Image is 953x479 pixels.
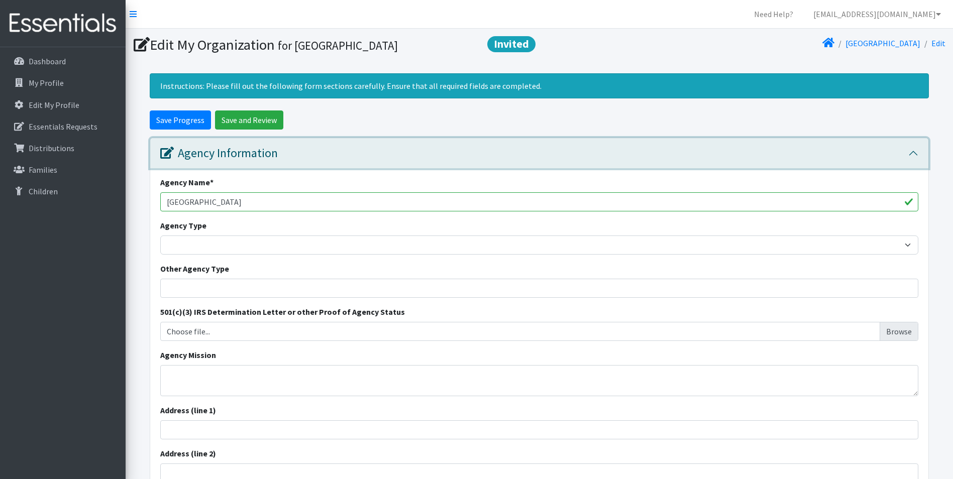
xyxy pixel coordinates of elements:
a: Families [4,160,122,180]
p: Essentials Requests [29,122,97,132]
small: for [GEOGRAPHIC_DATA] [278,38,398,53]
label: Choose file... [160,322,918,341]
p: Distributions [29,143,74,153]
label: Agency Mission [160,349,216,361]
a: [GEOGRAPHIC_DATA] [845,38,920,48]
p: Families [29,165,57,175]
label: 501(c)(3) IRS Determination Letter or other Proof of Agency Status [160,306,405,318]
a: Essentials Requests [4,116,122,137]
label: Address (line 2) [160,447,216,459]
p: My Profile [29,78,64,88]
h1: Edit My Organization [134,36,536,54]
div: Agency Information [160,146,278,161]
input: Save Progress [150,110,211,130]
img: HumanEssentials [4,7,122,40]
a: [EMAIL_ADDRESS][DOMAIN_NAME] [805,4,949,24]
a: My Profile [4,73,122,93]
p: Dashboard [29,56,66,66]
label: Agency Name [160,176,214,188]
div: Instructions: Please fill out the following form sections carefully. Ensure that all required fie... [150,73,929,98]
a: Need Help? [746,4,801,24]
a: Edit My Profile [4,95,122,115]
button: Agency Information [150,138,928,169]
input: Save and Review [215,110,283,130]
label: Address (line 1) [160,404,216,416]
span: Invited [487,36,536,52]
label: Agency Type [160,219,206,231]
abbr: required [210,177,214,187]
a: Distributions [4,138,122,158]
a: Dashboard [4,51,122,71]
p: Edit My Profile [29,100,79,110]
p: Children [29,186,58,196]
label: Other Agency Type [160,263,229,275]
a: Children [4,181,122,201]
a: Edit [931,38,945,48]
